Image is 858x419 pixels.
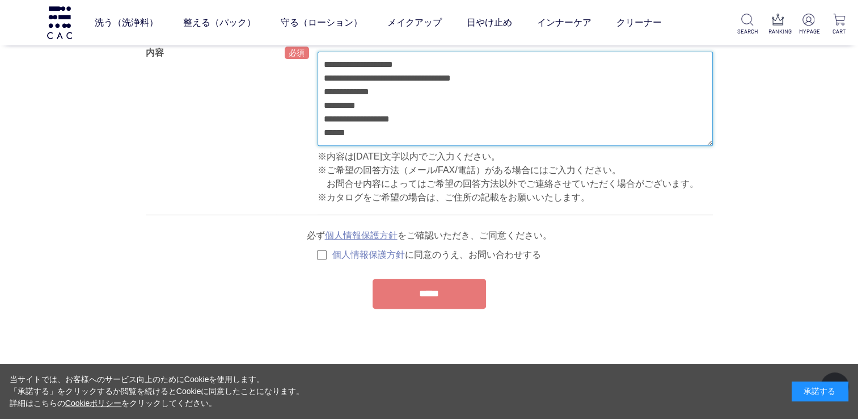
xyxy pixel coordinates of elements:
p: SEARCH [737,27,757,36]
a: 守る（ローション） [280,7,362,39]
p: ※内容は[DATE]文字以内でご入力ください。 [318,150,713,164]
p: ※ご希望の回答方法（メール/FAX/電話）がある場合にはご入力ください。 [318,164,713,177]
p: ※カタログをご希望の場合は、ご住所の記載をお願いいたします。 [318,191,713,204]
a: MYPAGE [798,14,818,36]
p: 必ず をご確認いただき、ご同意ください。 [146,229,713,242]
p: CART [829,27,849,36]
a: メイクアップ [387,7,441,39]
a: 個人情報保護方針 [332,250,405,259]
label: に同意のうえ、お問い合わせする [317,250,541,259]
a: CART [829,14,849,36]
a: RANKING [768,14,788,36]
p: RANKING [768,27,788,36]
img: logo [45,6,74,39]
a: 洗う（洗浄料） [94,7,158,39]
a: 整える（パック） [183,7,255,39]
div: 承諾する [792,382,848,401]
a: SEARCH [737,14,757,36]
a: Cookieポリシー [65,399,122,408]
a: インナーケア [536,7,591,39]
p: MYPAGE [798,27,818,36]
div: 当サイトでは、お客様へのサービス向上のためにCookieを使用します。 「承諾する」をクリックするか閲覧を続けるとCookieに同意したことになります。 詳細はこちらの をクリックしてください。 [10,374,305,409]
a: 日やけ止め [466,7,512,39]
a: クリーナー [616,7,661,39]
p: お問合せ内容によってはご希望の回答方法以外でご連絡させていただく場合がございます。 [327,177,713,191]
a: 個人情報保護方針 [325,231,398,240]
input: 個人情報保護方針に同意のうえ、お問い合わせする [317,250,327,260]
